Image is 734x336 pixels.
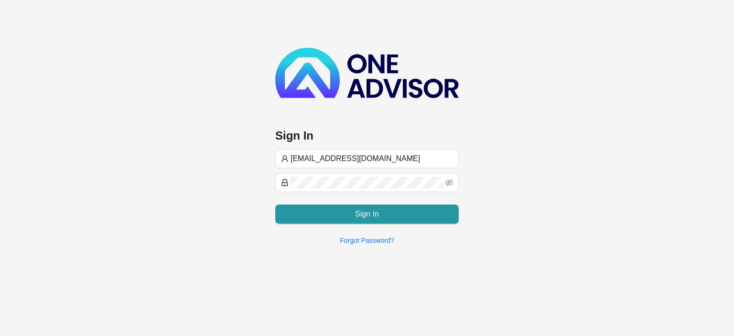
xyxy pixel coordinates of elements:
span: user [281,155,289,163]
input: Username [291,153,453,164]
h3: Sign In [275,128,459,143]
span: lock [281,179,289,186]
a: Forgot Password? [340,237,394,244]
img: b89e593ecd872904241dc73b71df2e41-logo-dark.svg [275,48,459,98]
span: Sign In [355,208,379,220]
button: Sign In [275,205,459,224]
span: eye-invisible [445,179,453,186]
